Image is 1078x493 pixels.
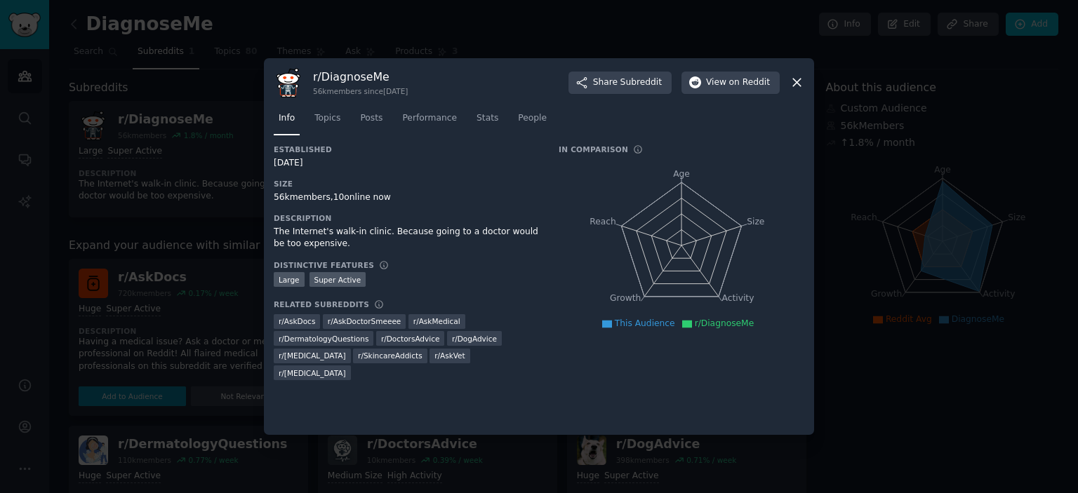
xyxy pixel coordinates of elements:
[610,293,641,303] tspan: Growth
[310,272,366,287] div: Super Active
[274,260,374,270] h3: Distinctive Features
[279,112,295,125] span: Info
[274,272,305,287] div: Large
[402,112,457,125] span: Performance
[472,107,503,136] a: Stats
[620,76,662,89] span: Subreddit
[568,72,672,94] button: ShareSubreddit
[706,76,770,89] span: View
[313,86,408,96] div: 56k members since [DATE]
[615,318,675,328] span: This Audience
[274,213,539,223] h3: Description
[593,76,662,89] span: Share
[673,169,690,179] tspan: Age
[747,216,764,226] tspan: Size
[355,107,387,136] a: Posts
[360,112,382,125] span: Posts
[274,157,539,170] div: [DATE]
[518,112,547,125] span: People
[279,351,346,360] span: r/ [MEDICAL_DATA]
[559,144,628,154] h3: In Comparison
[358,351,422,360] span: r/ SkincareAddicts
[434,351,465,360] span: r/ AskVet
[274,107,300,136] a: Info
[310,107,345,136] a: Topics
[279,368,346,378] span: r/ [MEDICAL_DATA]
[681,72,780,94] button: Viewon Reddit
[695,318,754,328] span: r/DiagnoseMe
[279,334,368,344] span: r/ DermatologyQuestions
[381,334,440,344] span: r/ DoctorsAdvice
[274,144,539,154] h3: Established
[413,316,460,326] span: r/ AskMedical
[314,112,340,125] span: Topics
[274,179,539,189] h3: Size
[729,76,770,89] span: on Reddit
[313,69,408,84] h3: r/ DiagnoseMe
[328,316,401,326] span: r/ AskDoctorSmeeee
[590,216,616,226] tspan: Reach
[274,191,539,204] div: 56k members, 10 online now
[513,107,552,136] a: People
[452,334,497,344] span: r/ DogAdvice
[722,293,754,303] tspan: Activity
[274,68,303,97] img: DiagnoseMe
[274,226,539,250] div: The Internet's walk-in clinic. Because going to a doctor would be too expensive.
[477,112,498,125] span: Stats
[279,316,315,326] span: r/ AskDocs
[274,299,369,309] h3: Related Subreddits
[397,107,462,136] a: Performance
